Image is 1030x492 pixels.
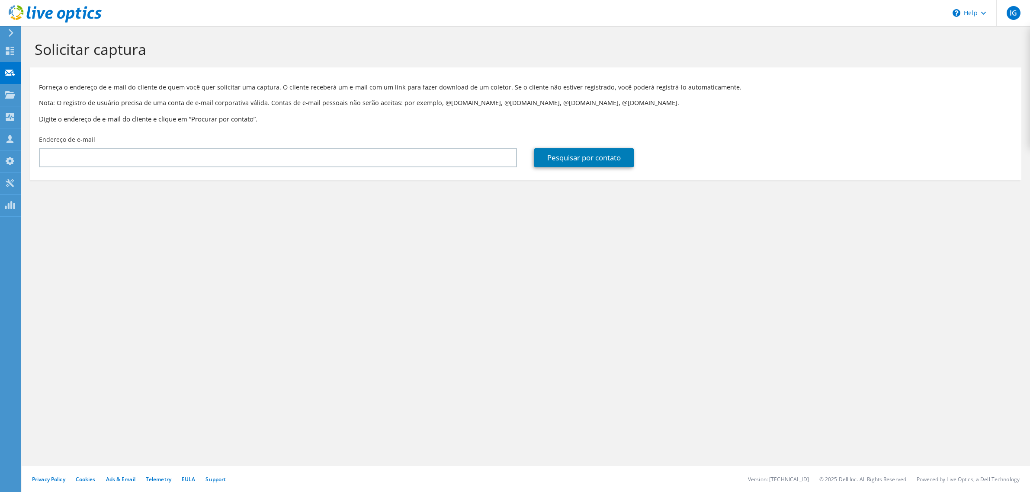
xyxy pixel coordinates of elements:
[39,83,1013,92] p: Forneça o endereço de e-mail do cliente de quem você quer solicitar uma captura. O cliente recebe...
[39,98,1013,108] p: Nota: O registro de usuário precisa de uma conta de e-mail corporativa válida. Contas de e-mail p...
[182,476,195,483] a: EULA
[39,135,95,144] label: Endereço de e-mail
[146,476,171,483] a: Telemetry
[205,476,226,483] a: Support
[106,476,135,483] a: Ads & Email
[32,476,65,483] a: Privacy Policy
[76,476,96,483] a: Cookies
[534,148,634,167] a: Pesquisar por contato
[819,476,906,483] li: © 2025 Dell Inc. All Rights Reserved
[917,476,1020,483] li: Powered by Live Optics, a Dell Technology
[35,40,1013,58] h1: Solicitar captura
[1007,6,1020,20] span: IG
[953,9,960,17] svg: \n
[748,476,809,483] li: Version: [TECHNICAL_ID]
[39,114,1013,124] h3: Digite o endereço de e-mail do cliente e clique em “Procurar por contato”.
